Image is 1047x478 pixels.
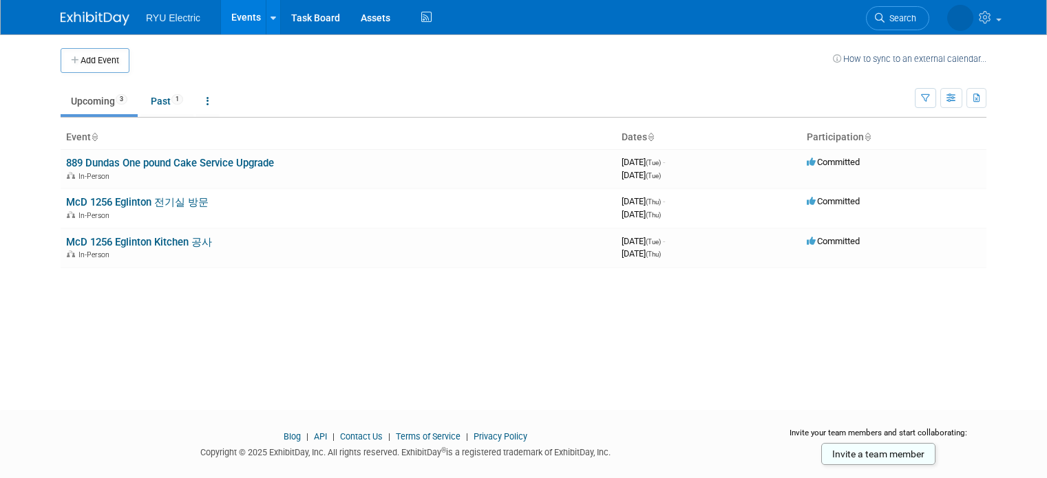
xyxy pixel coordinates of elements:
span: 1 [171,94,183,105]
img: In-Person Event [67,172,75,179]
span: In-Person [78,172,114,181]
span: In-Person [78,250,114,259]
span: Committed [807,196,860,206]
a: Contact Us [340,431,383,442]
span: RYU Electric [146,12,200,23]
a: McD 1256 Eglinton 전기실 방문 [66,196,209,208]
a: Upcoming3 [61,88,138,114]
span: Search [885,13,916,23]
span: [DATE] [622,170,661,180]
span: 3 [116,94,127,105]
span: | [385,431,394,442]
a: Search [866,6,929,30]
a: Past1 [140,88,193,114]
img: youngtaek kim [947,5,973,31]
th: Participation [801,126,986,149]
span: (Thu) [646,211,661,219]
span: - [663,157,665,167]
span: | [303,431,312,442]
span: (Tue) [646,172,661,180]
a: Invite a team member [821,443,935,465]
span: [DATE] [622,248,661,259]
span: In-Person [78,211,114,220]
span: [DATE] [622,236,665,246]
span: (Tue) [646,238,661,246]
span: (Thu) [646,198,661,206]
a: Sort by Event Name [91,131,98,142]
a: Sort by Participation Type [864,131,871,142]
img: ExhibitDay [61,12,129,25]
span: - [663,236,665,246]
span: - [663,196,665,206]
sup: ® [441,446,446,454]
span: Committed [807,236,860,246]
a: Sort by Start Date [647,131,654,142]
a: Blog [284,431,301,442]
div: Invite your team members and start collaborating: [770,427,986,448]
span: | [329,431,338,442]
a: Terms of Service [396,431,461,442]
span: | [463,431,472,442]
th: Dates [616,126,801,149]
a: 889 Dundas One pound Cake Service Upgrade [66,157,274,169]
div: Copyright © 2025 ExhibitDay, Inc. All rights reserved. ExhibitDay is a registered trademark of Ex... [61,443,750,459]
span: [DATE] [622,196,665,206]
a: API [314,431,327,442]
th: Event [61,126,616,149]
span: Committed [807,157,860,167]
img: In-Person Event [67,211,75,218]
img: In-Person Event [67,250,75,257]
span: [DATE] [622,157,665,167]
button: Add Event [61,48,129,73]
span: (Thu) [646,250,661,258]
span: (Tue) [646,159,661,166]
a: McD 1256 Eglinton Kitchen 공사 [66,236,212,248]
a: How to sync to an external calendar... [833,54,986,64]
a: Privacy Policy [474,431,527,442]
span: [DATE] [622,209,661,219]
